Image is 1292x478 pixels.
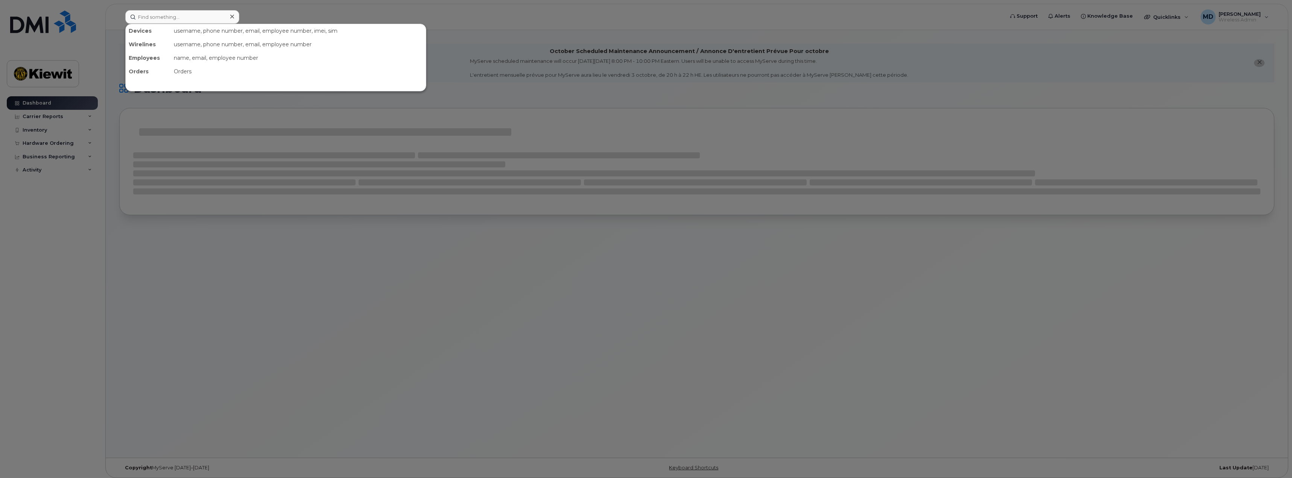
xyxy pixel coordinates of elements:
[1259,445,1286,472] iframe: Messenger Launcher
[171,38,426,51] div: username, phone number, email, employee number
[171,24,426,38] div: username, phone number, email, employee number, imei, sim
[126,65,171,78] div: Orders
[171,51,426,65] div: name, email, employee number
[126,38,171,51] div: Wirelines
[171,65,426,78] div: Orders
[126,51,171,65] div: Employees
[126,24,171,38] div: Devices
